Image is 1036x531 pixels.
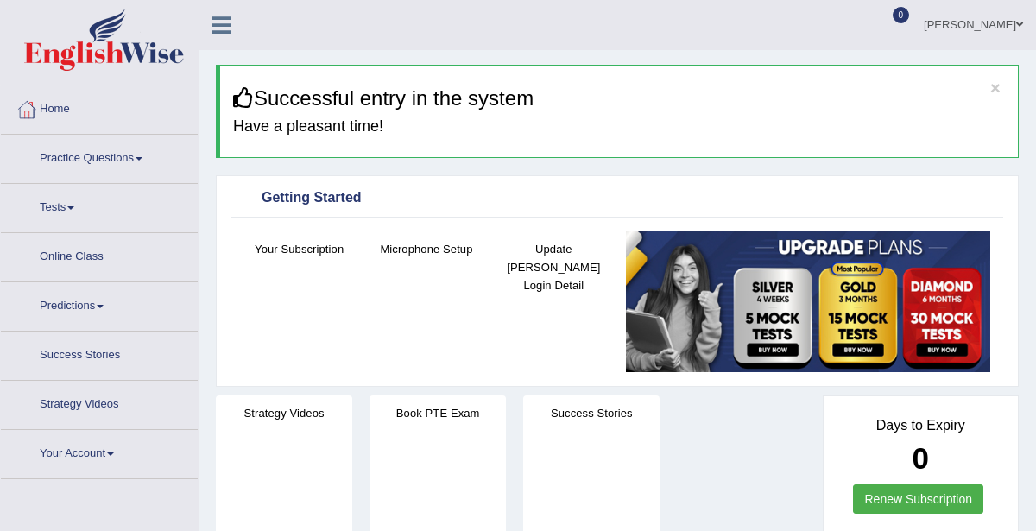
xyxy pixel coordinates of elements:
[499,240,609,294] h4: Update [PERSON_NAME] Login Detail
[1,381,198,424] a: Strategy Videos
[523,404,660,422] h4: Success Stories
[1,332,198,375] a: Success Stories
[626,231,990,372] img: small5.jpg
[233,118,1005,136] h4: Have a pleasant time!
[893,7,910,23] span: 0
[1,430,198,473] a: Your Account
[244,240,354,258] h4: Your Subscription
[1,85,198,129] a: Home
[233,87,1005,110] h3: Successful entry in the system
[370,404,506,422] h4: Book PTE Exam
[1,282,198,326] a: Predictions
[236,186,999,212] div: Getting Started
[216,404,352,422] h4: Strategy Videos
[990,79,1001,97] button: ×
[913,441,929,475] b: 0
[1,233,198,276] a: Online Class
[371,240,481,258] h4: Microphone Setup
[1,135,198,178] a: Practice Questions
[853,484,983,514] a: Renew Subscription
[1,184,198,227] a: Tests
[843,418,1000,433] h4: Days to Expiry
